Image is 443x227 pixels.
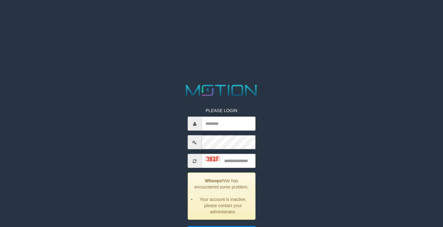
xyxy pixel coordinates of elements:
strong: Whoops! [205,178,224,183]
p: PLEASE LOGIN [188,107,256,114]
img: MOTION_logo.png [183,83,260,98]
img: captcha [205,156,220,162]
div: We has encountered some problem. [188,173,256,220]
li: Your account is inactive, please contact your administrator. [196,196,251,215]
